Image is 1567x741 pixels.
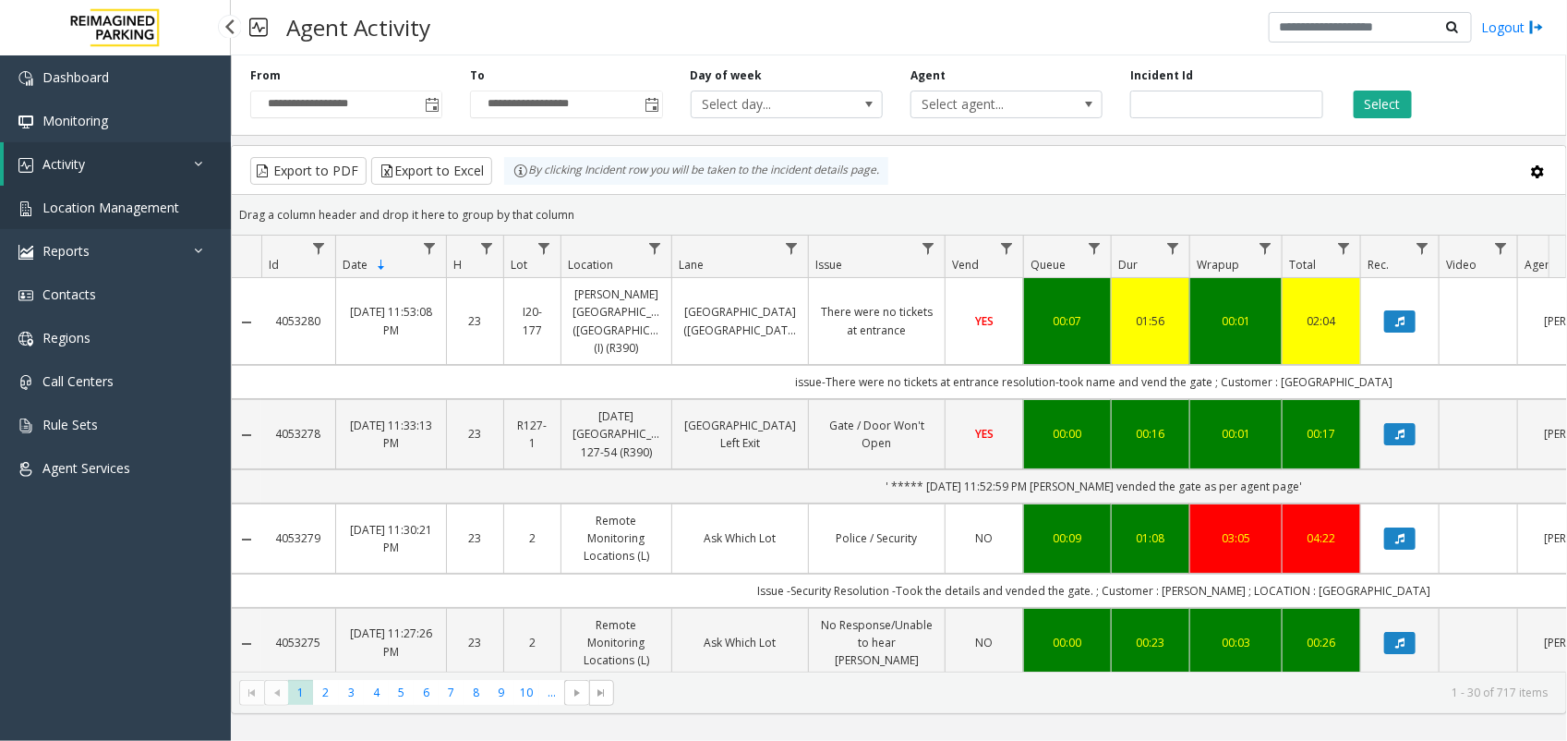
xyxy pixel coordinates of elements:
img: 'icon' [18,375,33,390]
span: Go to the last page [595,686,609,700]
a: 23 [458,634,492,651]
span: Select agent... [911,91,1064,117]
a: 00:09 [1035,529,1100,547]
span: Total [1289,257,1316,273]
span: Lane [679,257,704,273]
div: 00:00 [1035,634,1100,651]
span: Contacts [42,285,96,303]
a: Collapse Details [232,315,261,330]
span: Reports [42,242,90,260]
span: Agent Services [42,459,130,477]
img: 'icon' [18,419,33,433]
a: Total Filter Menu [1332,236,1356,261]
a: 00:03 [1201,634,1271,651]
span: Dur [1118,257,1138,273]
a: 01:08 [1123,529,1178,547]
img: 'icon' [18,115,33,129]
a: Queue Filter Menu [1082,236,1107,261]
a: Police / Security [820,529,934,547]
a: Ask Which Lot [683,529,797,547]
span: Video [1446,257,1477,273]
a: There were no tickets at entrance [820,303,934,338]
a: NO [957,529,1012,547]
a: Ask Which Lot [683,634,797,651]
a: 01:56 [1123,312,1178,330]
label: Incident Id [1130,67,1193,84]
a: 4053280 [272,312,324,330]
div: 02:04 [1294,312,1349,330]
a: [DATE] 11:53:08 PM [347,303,435,338]
img: 'icon' [18,332,33,346]
a: Remote Monitoring Locations (L) [573,512,660,565]
span: YES [975,313,994,329]
a: 04:22 [1294,529,1349,547]
span: Toggle popup [421,91,441,117]
span: Lot [511,257,527,273]
span: YES [975,426,994,442]
span: Agent [1525,257,1555,273]
a: Video Filter Menu [1489,236,1513,261]
span: Page 10 [514,680,539,705]
a: Vend Filter Menu [994,236,1019,261]
span: Dashboard [42,68,109,86]
a: Activity [4,142,231,186]
span: Call Centers [42,372,114,390]
label: To [470,67,485,84]
a: Issue Filter Menu [916,236,941,261]
span: Id [269,257,279,273]
a: NO [957,634,1012,651]
a: Date Filter Menu [417,236,442,261]
a: 00:01 [1201,425,1271,443]
a: 4053275 [272,634,324,651]
a: Gate / Door Won't Open [820,417,934,452]
span: Rec. [1368,257,1389,273]
div: By clicking Incident row you will be taken to the incident details page. [504,157,888,185]
a: YES [957,312,1012,330]
a: Id Filter Menu [307,236,331,261]
span: Page 8 [464,680,488,705]
a: R127-1 [515,417,549,452]
span: Go to the next page [564,680,589,706]
span: Vend [952,257,979,273]
span: Toggle popup [642,91,662,117]
a: Wrapup Filter Menu [1253,236,1278,261]
a: 00:07 [1035,312,1100,330]
button: Export to PDF [250,157,367,185]
span: Activity [42,155,85,173]
a: [DATE] 11:33:13 PM [347,417,435,452]
a: [DATE] 11:30:21 PM [347,521,435,556]
button: Select [1354,91,1412,118]
a: [DATE] 11:27:26 PM [347,625,435,660]
a: Lane Filter Menu [779,236,804,261]
a: 00:17 [1294,425,1349,443]
img: 'icon' [18,71,33,86]
img: 'icon' [18,245,33,260]
a: 23 [458,425,492,443]
span: Page 11 [539,680,564,705]
a: 03:05 [1201,529,1271,547]
a: H Filter Menu [475,236,500,261]
img: 'icon' [18,201,33,216]
span: Page 1 [288,680,313,705]
label: From [250,67,281,84]
img: pageIcon [249,5,268,50]
div: 00:26 [1294,634,1349,651]
a: 2 [515,634,549,651]
a: 00:01 [1201,312,1271,330]
a: [GEOGRAPHIC_DATA] ([GEOGRAPHIC_DATA]) [683,303,797,338]
a: [PERSON_NAME][GEOGRAPHIC_DATA] ([GEOGRAPHIC_DATA]) (I) (R390) [573,285,660,357]
h3: Agent Activity [277,5,440,50]
a: [DATE] [GEOGRAPHIC_DATA] 127-54 (R390) [573,407,660,461]
img: 'icon' [18,462,33,477]
a: I20-177 [515,303,549,338]
div: 00:16 [1123,425,1178,443]
div: Data table [232,236,1566,672]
